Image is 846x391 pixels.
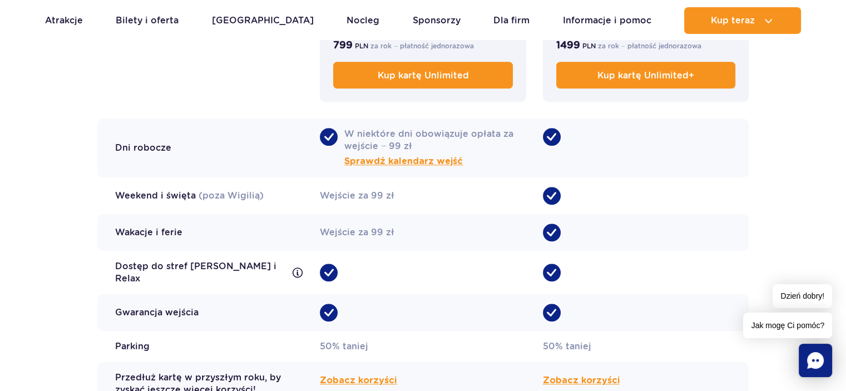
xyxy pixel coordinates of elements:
div: Wejście za 99 zł [320,214,526,251]
div: Parking [97,331,303,362]
span: Jak mogę Ci pomóc? [743,313,832,338]
div: Dostęp do stref [PERSON_NAME] i Relax [97,251,303,294]
div: Wakacje i ferie [97,214,303,251]
div: Weekend i święta [115,190,264,202]
div: Dni robocze [97,118,303,177]
div: Gwarancja wejścia [97,294,303,331]
span: W niektóre dni obowiązuje opłata za wejście − 99 zł [344,128,526,168]
div: Wejście za 99 zł [320,177,526,214]
b: 799 [333,38,353,52]
div: Chat [799,344,832,377]
span: • [543,128,561,146]
span: • [543,224,561,241]
a: Dla firm [493,7,530,34]
a: Kup kartę Unlimited+ [556,62,735,88]
span: • [543,304,561,321]
div: 50% taniej [543,331,749,362]
span: Kup teraz [711,16,755,26]
button: Sprawdź kalendarz wejść [344,155,463,168]
b: 1499 [556,38,580,52]
button: Zobacz korzyści [543,374,620,387]
span: Dzień dobry! [773,284,832,308]
span: • [543,187,561,205]
a: Atrakcje [45,7,83,34]
span: • [320,304,338,321]
a: [GEOGRAPHIC_DATA] [212,7,314,34]
a: Bilety i oferta [116,7,179,34]
p: za rok − płatność jednorazowa [333,38,512,52]
a: Kup kartę Unlimited [333,62,512,88]
div: 50% taniej [320,331,526,362]
span: PLN [355,41,368,51]
a: Nocleg [347,7,379,34]
span: • [320,264,338,281]
a: Sponsorzy [413,7,461,34]
span: PLN [582,41,596,51]
span: • [543,264,561,281]
a: Informacje i pomoc [563,7,651,34]
span: • [320,128,338,146]
button: Zobacz korzyści [320,374,397,387]
span: Kup kartę Unlimited [377,70,468,81]
p: za rok − płatność jednorazowa [556,38,735,52]
span: Kup kartę Unlimited+ [597,70,694,81]
button: Kup teraz [684,7,801,34]
span: (poza Wigilią) [199,190,264,201]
